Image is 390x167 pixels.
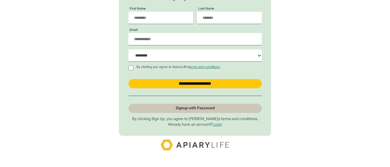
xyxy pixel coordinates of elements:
a: Login [212,122,222,127]
p: Already have an account? [128,122,262,127]
a: Signup with Password [128,104,262,113]
label: Last Name [197,7,216,10]
p: By clicking Sign Up, you agree to [PERSON_NAME]’s terms and conditions. [128,117,262,121]
p: By clicking you agree to ApiaryLife's . [135,65,222,69]
label: First Name [128,7,148,10]
label: Email [128,28,139,32]
a: terms and conditions [189,65,220,69]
